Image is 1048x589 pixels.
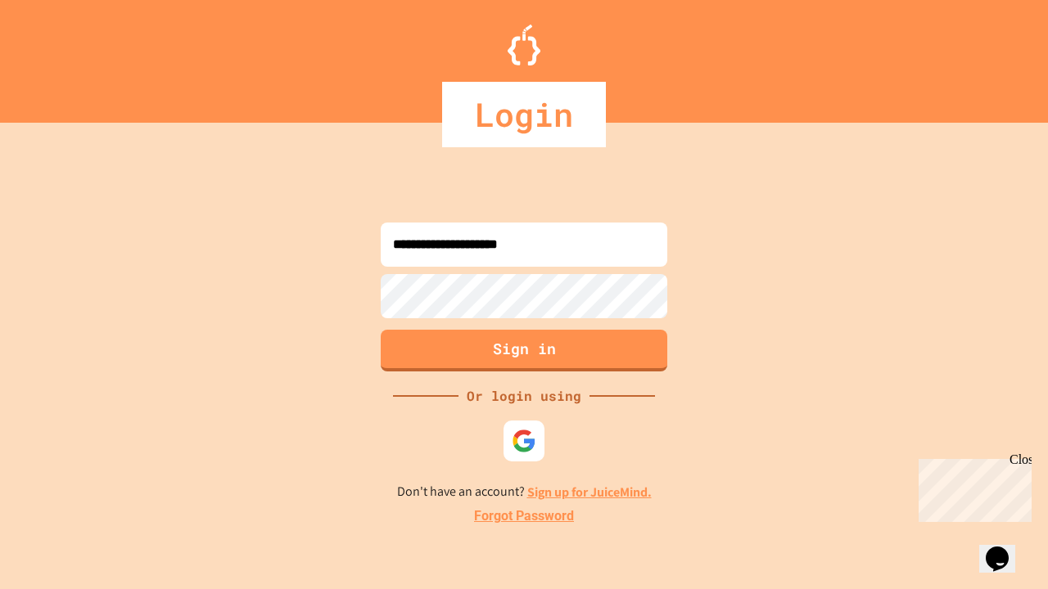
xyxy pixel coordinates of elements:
p: Don't have an account? [397,482,652,502]
iframe: chat widget [912,452,1032,522]
img: Logo.svg [508,25,540,65]
a: Forgot Password [474,506,574,526]
img: google-icon.svg [512,429,536,453]
iframe: chat widget [979,524,1032,573]
div: Or login using [458,386,589,406]
div: Chat with us now!Close [7,7,113,104]
div: Login [442,82,606,147]
a: Sign up for JuiceMind. [527,483,652,501]
button: Sign in [381,330,667,371]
